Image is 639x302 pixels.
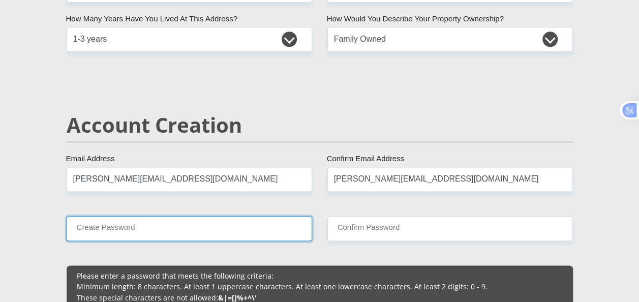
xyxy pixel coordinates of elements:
h2: Account Creation [67,113,573,137]
input: Email Address [67,167,312,192]
b: &|=[]%+^\' [218,292,257,302]
input: Create Password [67,216,312,241]
select: Please select a value [327,27,573,52]
input: Confirm Password [327,216,573,241]
select: Please select a value [67,27,312,52]
input: Confirm Email Address [327,167,573,192]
